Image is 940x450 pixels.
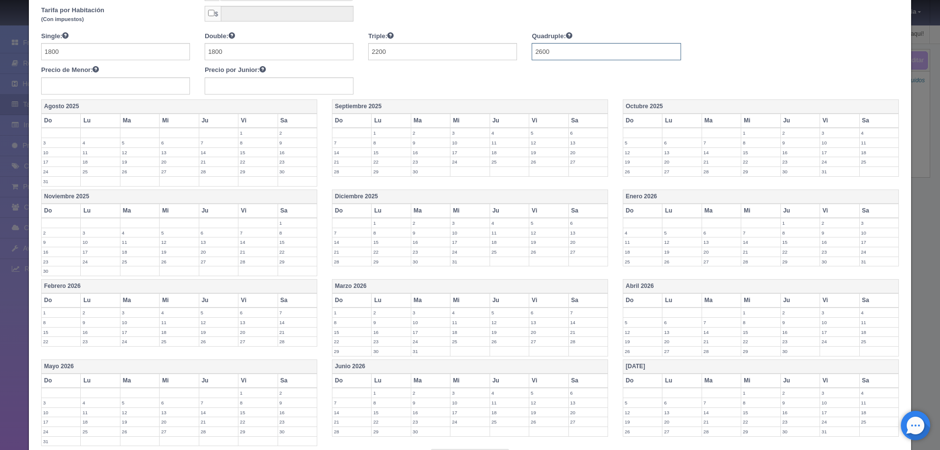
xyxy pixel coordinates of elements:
[278,328,317,337] label: 21
[569,148,608,157] label: 20
[529,247,568,257] label: 26
[820,157,859,166] label: 24
[781,148,820,157] label: 16
[160,257,198,266] label: 26
[490,337,529,346] label: 26
[372,388,410,398] label: 1
[81,138,119,147] label: 4
[662,347,701,356] label: 27
[332,167,371,176] label: 28
[702,318,741,327] label: 7
[820,148,859,157] label: 17
[741,347,780,356] label: 29
[81,157,119,166] label: 18
[662,157,701,166] label: 20
[820,228,859,237] label: 9
[411,247,450,257] label: 23
[532,31,572,41] label: Quadruple:
[860,138,898,147] label: 11
[623,257,662,266] label: 25
[490,218,529,228] label: 4
[160,318,198,327] label: 11
[623,318,662,327] label: 5
[623,148,662,157] label: 12
[120,337,159,346] label: 24
[120,157,159,166] label: 19
[199,237,238,247] label: 13
[569,318,608,327] label: 14
[332,347,371,356] label: 29
[160,247,198,257] label: 19
[332,308,371,317] label: 1
[278,138,317,147] label: 9
[81,328,119,337] label: 16
[529,318,568,327] label: 13
[781,257,820,266] label: 29
[741,388,780,398] label: 1
[529,128,568,138] label: 5
[450,128,489,138] label: 3
[332,237,371,247] label: 14
[490,228,529,237] label: 11
[199,148,238,157] label: 14
[205,65,266,75] label: Precio por Junior:
[569,388,608,398] label: 6
[199,318,238,327] label: 12
[702,337,741,346] label: 21
[238,318,277,327] label: 13
[529,388,568,398] label: 5
[450,388,489,398] label: 3
[569,128,608,138] label: 6
[860,157,898,166] label: 25
[662,247,701,257] label: 19
[120,247,159,257] label: 18
[741,148,780,157] label: 15
[160,398,198,407] label: 6
[42,398,80,407] label: 3
[623,347,662,356] label: 26
[569,237,608,247] label: 20
[332,247,371,257] label: 21
[81,228,119,237] label: 3
[450,138,489,147] label: 10
[42,266,80,276] label: 30
[569,308,608,317] label: 7
[781,167,820,176] label: 30
[702,148,741,157] label: 14
[569,138,608,147] label: 13
[860,228,898,237] label: 10
[490,308,529,317] label: 5
[238,328,277,337] label: 20
[81,308,119,317] label: 2
[702,138,741,147] label: 7
[820,218,859,228] label: 2
[332,318,371,327] label: 8
[741,228,780,237] label: 7
[860,247,898,257] label: 24
[332,148,371,157] label: 14
[278,388,317,398] label: 2
[332,257,371,266] label: 28
[450,157,489,166] label: 24
[781,328,820,337] label: 16
[411,218,450,228] label: 2
[332,228,371,237] label: 7
[820,308,859,317] label: 3
[332,157,371,166] label: 21
[81,257,119,266] label: 24
[860,128,898,138] label: 4
[332,138,371,147] label: 7
[702,237,741,247] label: 13
[411,318,450,327] label: 10
[450,308,489,317] label: 4
[411,138,450,147] label: 9
[238,157,277,166] label: 22
[450,318,489,327] label: 11
[160,337,198,346] label: 25
[372,167,410,176] label: 29
[372,347,410,356] label: 30
[490,318,529,327] label: 12
[741,157,780,166] label: 22
[529,218,568,228] label: 5
[623,138,662,147] label: 5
